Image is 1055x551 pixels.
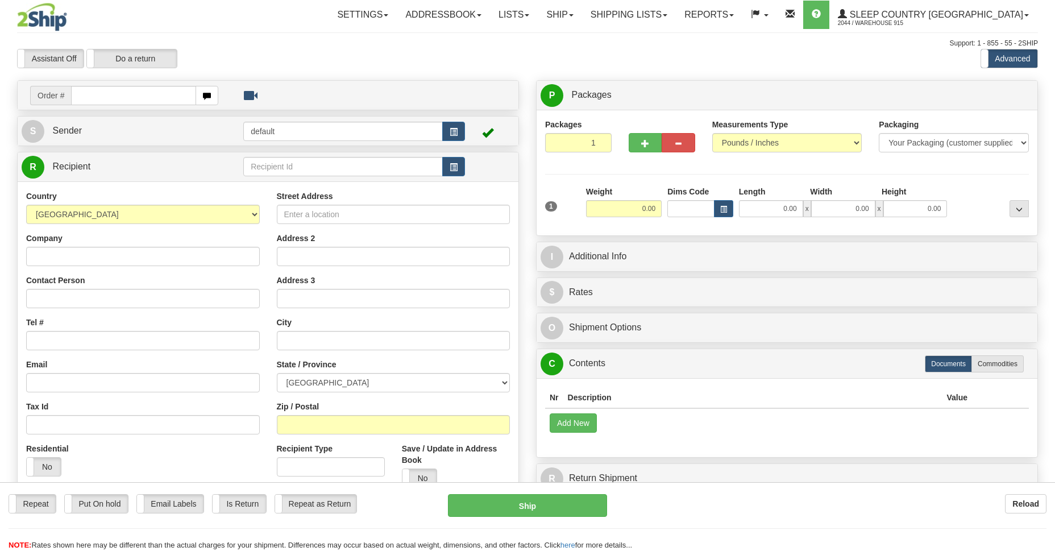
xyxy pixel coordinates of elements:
[545,387,563,408] th: Nr
[65,495,128,513] label: Put On hold
[1012,499,1039,508] b: Reload
[545,201,557,212] span: 1
[402,443,510,466] label: Save / Update in Address Book
[582,1,676,29] a: Shipping lists
[810,186,832,197] label: Width
[545,119,582,130] label: Packages
[879,119,919,130] label: Packaging
[838,18,923,29] span: 2044 / Warehouse 915
[397,1,490,29] a: Addressbook
[18,49,84,68] label: Assistant Off
[277,205,510,224] input: Enter a location
[17,39,1038,48] div: Support: 1 - 855 - 55 - 2SHIP
[667,186,709,197] label: Dims Code
[26,359,47,370] label: Email
[541,467,563,490] span: R
[541,281,563,304] span: $
[27,458,61,476] label: No
[882,186,907,197] label: Height
[26,317,44,328] label: Tel #
[1010,200,1029,217] div: ...
[26,401,48,412] label: Tax Id
[26,443,69,454] label: Residential
[541,467,1033,490] a: RReturn Shipment
[52,161,90,171] span: Recipient
[277,443,333,454] label: Recipient Type
[329,1,397,29] a: Settings
[541,281,1033,304] a: $Rates
[22,120,44,143] span: S
[277,233,315,244] label: Address 2
[243,122,443,141] input: Sender Id
[847,10,1023,19] span: Sleep Country [GEOGRAPHIC_DATA]
[925,355,972,372] label: Documents
[803,200,811,217] span: x
[277,359,337,370] label: State / Province
[52,126,82,135] span: Sender
[676,1,742,29] a: Reports
[275,495,356,513] label: Repeat as Return
[277,401,319,412] label: Zip / Postal
[541,352,1033,375] a: CContents
[541,246,563,268] span: I
[213,495,266,513] label: Is Return
[586,186,612,197] label: Weight
[1029,217,1054,333] iframe: chat widget
[563,387,942,408] th: Description
[448,494,607,517] button: Ship
[277,275,315,286] label: Address 3
[942,387,972,408] th: Value
[22,155,219,179] a: R Recipient
[30,86,71,105] span: Order #
[550,413,597,433] button: Add New
[538,1,582,29] a: Ship
[9,541,31,549] span: NOTE:
[402,469,437,487] label: No
[243,157,443,176] input: Recipient Id
[541,84,563,107] span: P
[981,49,1037,68] label: Advanced
[26,190,57,202] label: Country
[1005,494,1046,513] button: Reload
[9,495,56,513] label: Repeat
[22,119,243,143] a: S Sender
[541,317,563,339] span: O
[875,200,883,217] span: x
[277,190,333,202] label: Street Address
[22,156,44,179] span: R
[739,186,766,197] label: Length
[571,90,611,100] span: Packages
[541,245,1033,268] a: IAdditional Info
[26,233,63,244] label: Company
[277,317,292,328] label: City
[26,275,85,286] label: Contact Person
[541,316,1033,339] a: OShipment Options
[490,1,538,29] a: Lists
[712,119,788,130] label: Measurements Type
[541,353,563,375] span: C
[971,355,1024,372] label: Commodities
[137,495,203,513] label: Email Labels
[87,49,177,68] label: Do a return
[541,84,1033,107] a: P Packages
[560,541,575,549] a: here
[829,1,1037,29] a: Sleep Country [GEOGRAPHIC_DATA] 2044 / Warehouse 915
[17,3,67,31] img: logo2044.jpg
